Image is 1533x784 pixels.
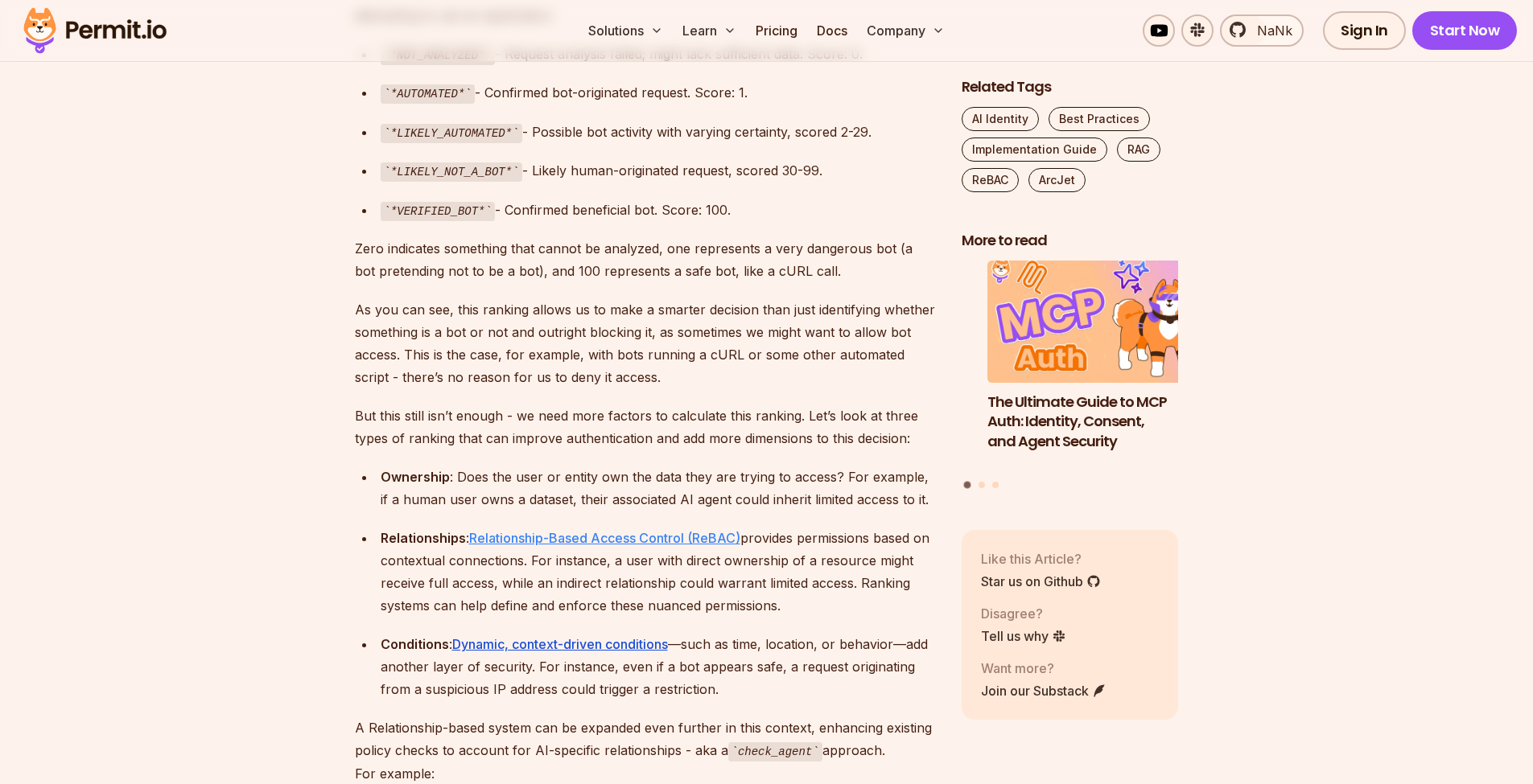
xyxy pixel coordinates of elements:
[987,261,1205,472] a: The Ultimate Guide to MCP Auth: Identity, Consent, and Agent SecurityThe Ultimate Guide to MCP Au...
[981,658,1106,677] p: Want more?
[1049,107,1150,131] a: Best Practices
[381,469,450,485] strong: Ownership
[979,482,985,488] button: Go to slide 2
[452,636,668,652] a: Dynamic, context-driven conditions
[992,482,999,488] button: Go to slide 3
[981,603,1066,622] p: Disagree?
[1247,21,1292,40] span: NaNk
[987,261,1205,383] img: The Ultimate Guide to MCP Auth: Identity, Consent, and Agent Security
[381,124,522,143] code: *LIKELY_AUTOMATED*
[381,162,522,182] code: *LIKELY_NOT_A_BOT*
[749,14,804,47] a: Pricing
[1117,138,1160,162] a: RAG
[16,3,174,58] img: Permit logo
[381,121,936,144] div: - Possible bot activity with varying certainty, scored 2-29.
[1028,168,1086,192] a: ArcJet
[728,742,822,761] code: check_agent
[1220,14,1304,47] a: NaNk
[381,202,495,221] code: *VERIFIED_BOT*
[381,527,936,617] div: : provides permissions based on contextual connections. For instance, a user with direct ownershi...
[381,46,495,65] code: *NOT_ANALYZED*
[1323,11,1406,50] a: Sign In
[962,231,1179,251] h2: More to read
[962,138,1107,162] a: Implementation Guide
[381,84,475,104] code: *AUTOMATED*
[469,530,740,546] a: Relationship-Based Access Control (ReBAC)
[962,168,1019,192] a: ReBAC
[381,81,936,105] div: - Confirmed bot-originated request. Score: 1.
[964,482,971,489] button: Go to slide 1
[1412,11,1518,50] a: Start Now
[381,636,449,652] strong: Conditions
[981,548,1101,568] p: Like this Article?
[962,107,1039,131] a: AI Identity
[381,530,466,546] strong: Relationships
[981,626,1066,645] a: Tell us why
[981,680,1106,700] a: Join our Substack
[355,237,936,282] p: Zero indicates something that cannot be analyzed, one represents a very dangerous bot (a bot pret...
[676,14,743,47] button: Learn
[381,199,936,222] div: - Confirmed beneficial bot. Score: 100.
[381,466,936,511] div: : Does the user or entity own the data they are trying to access? For example, if a human user ow...
[381,159,936,183] div: - Likely human-originated request, scored 30-99.
[860,14,951,47] button: Company
[987,392,1205,451] h3: The Ultimate Guide to MCP Auth: Identity, Consent, and Agent Security
[962,261,1179,491] div: Posts
[355,404,936,449] p: But this still isn’t enough - we need more factors to calculate this ranking. Let’s look at three...
[962,77,1179,97] h2: Related Tags
[355,298,936,388] p: As you can see, this ranking allows us to make a smarter decision than just identifying whether s...
[810,14,854,47] a: Docs
[381,633,936,700] div: : —such as time, location, or behavior—add another layer of security. For instance, even if a bot...
[987,261,1205,472] li: 1 of 3
[981,571,1101,590] a: Star us on Github
[582,14,670,47] button: Solutions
